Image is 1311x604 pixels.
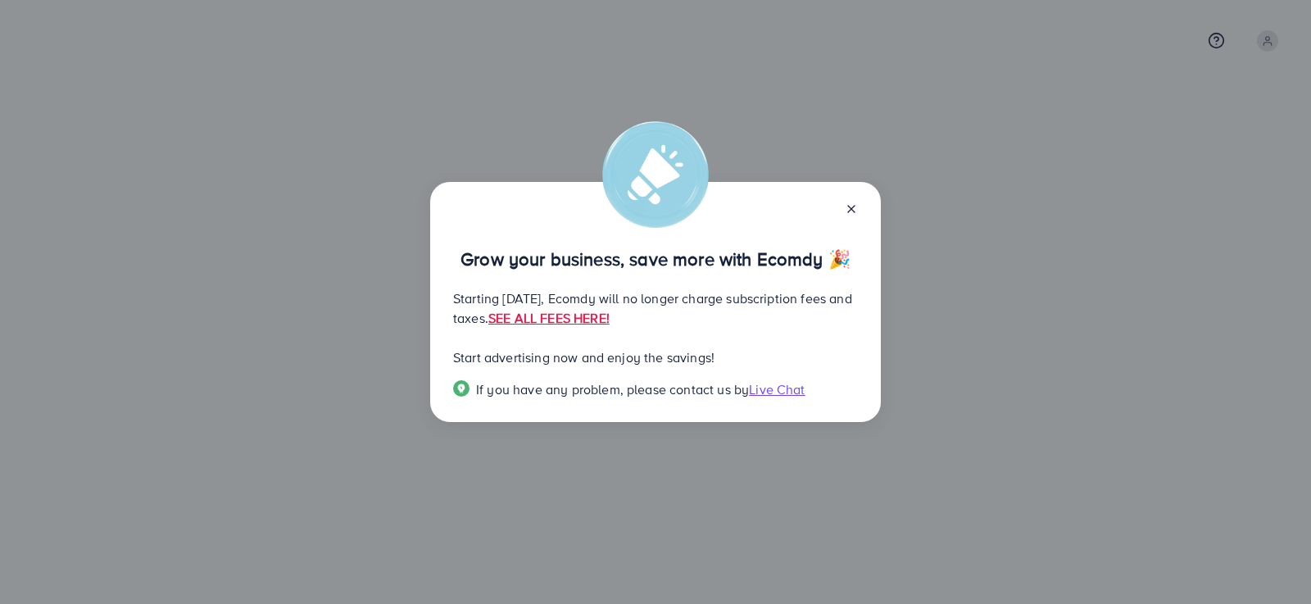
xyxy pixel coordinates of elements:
[749,380,805,398] span: Live Chat
[488,309,610,327] a: SEE ALL FEES HERE!
[453,347,858,367] p: Start advertising now and enjoy the savings!
[476,380,749,398] span: If you have any problem, please contact us by
[453,249,858,269] p: Grow your business, save more with Ecomdy 🎉
[453,288,858,328] p: Starting [DATE], Ecomdy will no longer charge subscription fees and taxes.
[602,121,709,228] img: alert
[453,380,470,397] img: Popup guide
